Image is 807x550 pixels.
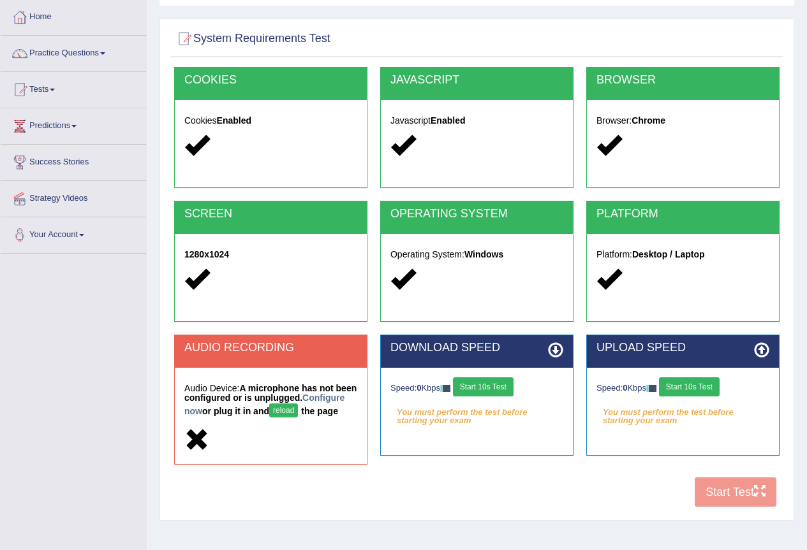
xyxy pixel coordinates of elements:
[1,181,146,213] a: Strategy Videos
[174,29,330,48] h2: System Requirements Test
[184,342,357,354] h2: AUDIO RECORDING
[453,377,514,396] button: Start 10s Test
[217,115,251,126] strong: Enabled
[659,377,720,396] button: Start 10s Test
[184,116,357,126] h5: Cookies
[390,342,563,354] h2: DOWNLOAD SPEED
[184,74,357,87] h2: COOKIES
[390,208,563,221] h2: OPERATING SYSTEM
[1,217,146,249] a: Your Account
[596,342,769,354] h2: UPLOAD SPEED
[269,403,298,417] button: reload
[1,145,146,177] a: Success Stories
[596,250,769,259] h5: Platform:
[184,249,229,259] strong: 1280x1024
[596,403,769,422] em: You must perform the test before starting your exam
[632,249,705,259] strong: Desktop / Laptop
[431,115,465,126] strong: Enabled
[596,377,769,400] div: Speed: Kbps
[390,74,563,87] h2: JAVASCRIPT
[184,393,344,416] a: Configure now
[390,377,563,400] div: Speed: Kbps
[440,385,450,392] img: ajax-loader-fb-connection.gif
[623,383,627,393] strong: 0
[464,249,503,259] strong: Windows
[184,383,357,416] strong: A microphone has not been configured or is unplugged. or plug it in and the page
[596,116,769,126] h5: Browser:
[390,250,563,259] h5: Operating System:
[390,116,563,126] h5: Javascript
[1,72,146,104] a: Tests
[417,383,421,393] strong: 0
[1,108,146,140] a: Predictions
[646,385,656,392] img: ajax-loader-fb-connection.gif
[596,208,769,221] h2: PLATFORM
[184,384,357,421] h5: Audio Device:
[596,74,769,87] h2: BROWSER
[390,403,563,422] em: You must perform the test before starting your exam
[632,115,665,126] strong: Chrome
[184,208,357,221] h2: SCREEN
[1,36,146,68] a: Practice Questions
